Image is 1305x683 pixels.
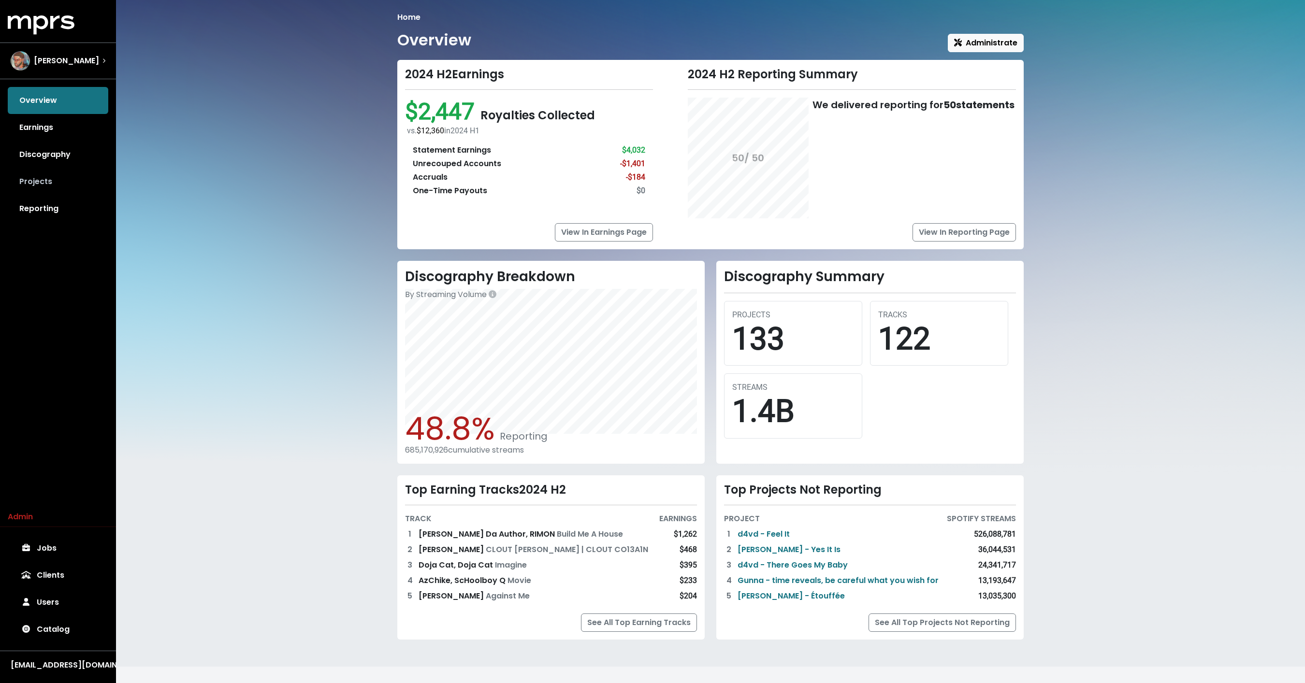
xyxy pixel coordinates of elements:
[626,171,645,183] div: -$184
[738,559,848,571] a: d4vd - There Goes My Baby
[486,590,530,601] span: Against Me
[680,575,697,586] div: $233
[413,158,501,170] div: Unrecouped Accounts
[405,590,415,602] div: 5
[8,195,108,222] a: Reporting
[978,559,1016,571] div: 24,341,717
[724,575,734,586] div: 4
[495,429,548,443] span: Reporting
[405,445,697,455] div: 685,170,926 cumulative streams
[674,528,697,540] div: $1,262
[978,590,1016,602] div: 13,035,300
[869,613,1016,632] a: See All Top Projects Not Reporting
[507,575,531,586] span: Movie
[8,562,108,589] a: Clients
[974,528,1016,540] div: 526,088,781
[397,12,1024,23] nav: breadcrumb
[913,223,1016,242] a: View In Reporting Page
[11,659,105,671] div: [EMAIL_ADDRESS][DOMAIN_NAME]
[405,575,415,586] div: 4
[419,544,486,555] span: [PERSON_NAME]
[480,107,595,123] span: Royalties Collected
[405,513,432,525] div: TRACK
[557,528,623,540] span: Build Me A House
[419,575,507,586] span: AzChike, ScHoolboy Q
[738,590,845,602] a: [PERSON_NAME] - Étouffée
[8,141,108,168] a: Discography
[724,483,1016,497] div: Top Projects Not Reporting
[878,309,1000,321] div: TRACKS
[8,535,108,562] a: Jobs
[878,321,1000,358] div: 122
[407,125,653,137] div: vs. in 2024 H1
[405,407,495,450] span: 48.8%
[732,393,854,430] div: 1.4B
[413,171,448,183] div: Accruals
[417,126,444,135] span: $12,360
[405,68,653,82] div: 2024 H2 Earnings
[405,528,415,540] div: 1
[978,575,1016,586] div: 13,193,647
[419,559,495,570] span: Doja Cat, Doja Cat
[637,185,645,197] div: $0
[555,223,653,242] a: View In Earnings Page
[724,513,760,525] div: PROJECT
[724,590,734,602] div: 5
[34,55,99,67] span: [PERSON_NAME]
[732,382,854,393] div: STREAMS
[413,185,487,197] div: One-Time Payouts
[405,289,487,300] span: By Streaming Volume
[8,168,108,195] a: Projects
[724,528,734,540] div: 1
[397,31,471,49] h1: Overview
[943,98,1015,112] b: 50 statements
[413,144,491,156] div: Statement Earnings
[8,114,108,141] a: Earnings
[738,544,841,555] a: [PERSON_NAME] - Yes It Is
[688,68,1016,82] div: 2024 H2 Reporting Summary
[495,559,527,570] span: Imagine
[738,528,790,540] a: d4vd - Feel It
[622,144,645,156] div: $4,032
[405,559,415,571] div: 3
[405,544,415,555] div: 2
[11,51,30,71] img: The selected account / producer
[680,544,697,555] div: $468
[405,98,480,125] span: $2,447
[419,528,557,540] span: [PERSON_NAME] Da Author, RIMON
[8,589,108,616] a: Users
[680,559,697,571] div: $395
[732,321,854,358] div: 133
[486,544,648,555] span: CLOUT [PERSON_NAME] | CLOUT CO13A1N
[419,590,486,601] span: [PERSON_NAME]
[405,269,697,285] h2: Discography Breakdown
[738,575,939,586] a: Gunna - time reveals, be careful what you wish for
[659,513,697,525] div: EARNINGS
[724,559,734,571] div: 3
[954,37,1017,48] span: Administrate
[978,544,1016,555] div: 36,044,531
[948,34,1024,52] button: Administrate
[397,12,420,23] li: Home
[680,590,697,602] div: $204
[8,19,74,30] a: mprs logo
[724,269,1016,285] h2: Discography Summary
[947,513,1016,525] div: SPOTIFY STREAMS
[8,659,108,671] button: [EMAIL_ADDRESS][DOMAIN_NAME]
[812,98,1015,112] div: We delivered reporting for
[581,613,697,632] a: See All Top Earning Tracks
[620,158,645,170] div: -$1,401
[8,616,108,643] a: Catalog
[405,483,697,497] div: Top Earning Tracks 2024 H2
[724,544,734,555] div: 2
[732,309,854,321] div: PROJECTS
